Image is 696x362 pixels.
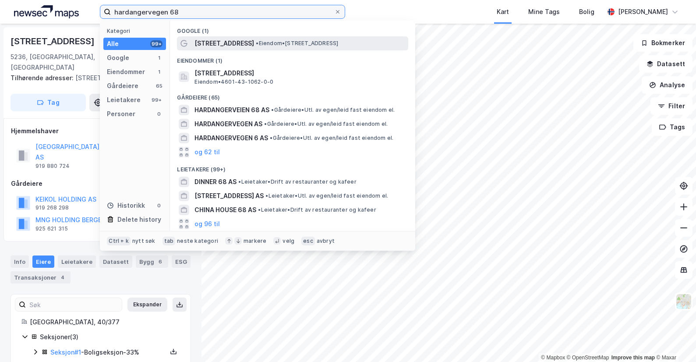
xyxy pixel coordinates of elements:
span: [STREET_ADDRESS] AS [194,191,264,201]
div: 5236, [GEOGRAPHIC_DATA], [GEOGRAPHIC_DATA] [11,52,123,73]
button: Filter [650,97,692,115]
span: Eiendom • 4601-43-1062-0-0 [194,78,273,85]
div: 99+ [150,40,163,47]
a: Improve this map [611,355,655,361]
span: HARDANGERVEGEN 6 AS [194,133,268,143]
span: • [256,40,258,46]
input: Søk på adresse, matrikkel, gårdeiere, leietakere eller personer [111,5,334,18]
div: Google (1) [170,21,415,36]
div: Delete history [117,214,161,225]
div: Hjemmelshaver [11,126,191,136]
div: Bygg [136,256,168,268]
div: 65 [155,82,163,89]
div: 919 268 298 [35,204,69,211]
div: Leietakere (99+) [170,159,415,175]
div: markere [244,238,266,245]
div: - Boligseksjon - 33% [50,347,167,358]
div: Gårdeiere (65) [170,87,415,103]
div: Bolig [579,7,594,17]
span: [STREET_ADDRESS] [194,38,254,49]
span: Gårdeiere • Utl. av egen/leid fast eiendom el. [264,121,388,128]
div: Mine Tags [528,7,560,17]
img: logo.a4113a55bc3d86da70a041830d287a7e.svg [14,5,79,18]
span: Gårdeiere • Utl. av egen/leid fast eiendom el. [270,135,393,142]
span: • [238,178,241,185]
div: Eiendommer (1) [170,50,415,66]
button: Datasett [639,55,692,73]
div: [STREET_ADDRESS] [11,73,184,83]
div: tab [163,237,176,245]
div: 99+ [150,96,163,103]
div: velg [283,238,294,245]
input: Søk [26,298,122,311]
span: Leietaker • Drift av restauranter og kafeer [258,206,376,213]
span: [STREET_ADDRESS] [194,68,405,78]
div: 0 [155,110,163,117]
span: CHINA HOUSE 68 AS [194,205,256,215]
div: Leietakere [58,256,96,268]
span: HARDANGERVEGEN AS [194,119,262,129]
a: Seksjon#1 [50,348,81,356]
button: og 96 til [194,219,220,229]
div: Personer [107,109,135,119]
div: 925 621 315 [35,225,68,232]
div: neste kategori [177,238,218,245]
div: Gårdeiere [11,178,191,189]
div: 0 [155,202,163,209]
div: Google [107,53,129,63]
div: avbryt [317,238,335,245]
div: Kart [497,7,509,17]
span: Eiendom • [STREET_ADDRESS] [256,40,338,47]
a: OpenStreetMap [567,355,609,361]
div: Eiere [32,256,54,268]
div: Historikk [107,200,145,211]
a: Mapbox [541,355,565,361]
div: esc [301,237,315,245]
div: Kategori [107,28,166,34]
span: Tilhørende adresser: [11,74,75,82]
span: • [264,121,267,127]
iframe: Chat Widget [652,320,696,362]
div: nytt søk [132,238,155,245]
div: Transaksjoner [11,271,71,284]
button: og 62 til [194,147,220,157]
div: [STREET_ADDRESS] [11,34,96,48]
div: Ctrl + k [107,237,131,245]
span: DINNER 68 AS [194,177,237,187]
span: Leietaker • Utl. av egen/leid fast eiendom el. [265,192,388,199]
img: Z [675,293,692,310]
span: • [271,106,274,113]
div: Eiendommer [107,67,145,77]
button: Tag [11,94,86,111]
div: [PERSON_NAME] [618,7,668,17]
div: 4 [58,273,67,282]
div: Info [11,256,29,268]
span: • [258,206,261,213]
span: • [265,192,268,199]
button: Ekspander [127,298,167,312]
span: Leietaker • Drift av restauranter og kafeer [238,178,356,185]
span: Gårdeiere • Utl. av egen/leid fast eiendom el. [271,106,395,114]
div: Seksjoner ( 3 ) [40,332,180,342]
button: Analyse [642,76,692,94]
div: Leietakere [107,95,141,105]
button: Tags [652,118,692,136]
div: 1 [155,68,163,75]
button: Bokmerker [633,34,692,52]
div: Gårdeiere [107,81,138,91]
span: HARDANGERVEIEN 68 AS [194,105,269,115]
div: 919 880 724 [35,163,70,170]
div: Alle [107,39,119,49]
div: 6 [156,257,165,266]
span: • [270,135,272,141]
div: [GEOGRAPHIC_DATA], 40/377 [30,317,180,327]
div: Kontrollprogram for chat [652,320,696,362]
div: Datasett [99,256,132,268]
div: ESG [172,256,191,268]
div: 1 [155,54,163,61]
